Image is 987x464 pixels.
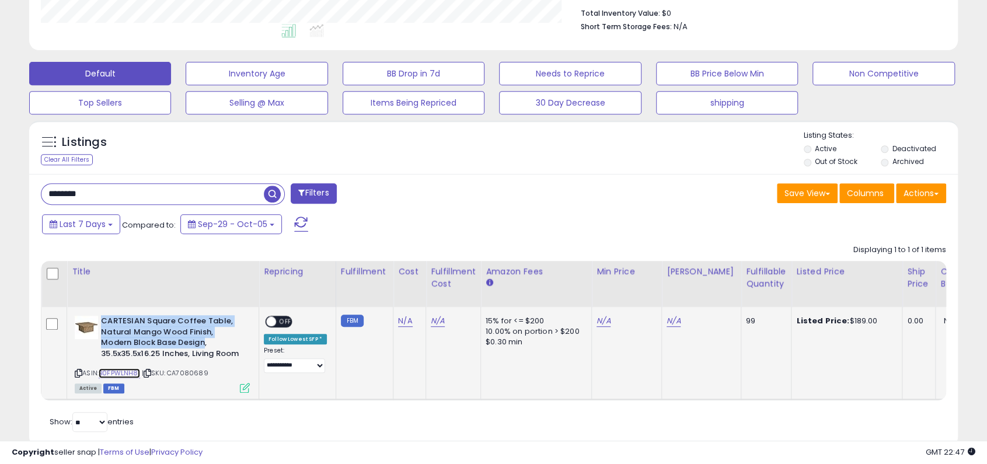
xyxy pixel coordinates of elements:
[75,383,102,393] span: All listings currently available for purchase on Amazon
[581,22,672,32] b: Short Term Storage Fees:
[75,316,250,392] div: ASIN:
[103,383,124,393] span: FBM
[431,266,476,290] div: Fulfillment Cost
[486,266,587,278] div: Amazon Fees
[486,326,583,337] div: 10.00% on portion > $200
[12,446,54,458] strong: Copyright
[398,266,421,278] div: Cost
[796,315,849,326] b: Listed Price:
[667,315,681,327] a: N/A
[291,183,336,204] button: Filters
[847,187,884,199] span: Columns
[746,266,786,290] div: Fulfillable Quantity
[41,154,93,165] div: Clear All Filters
[180,214,282,234] button: Sep-29 - Oct-05
[486,316,583,326] div: 15% for <= $200
[151,446,203,458] a: Privacy Policy
[431,315,445,327] a: N/A
[12,447,203,458] div: seller snap | |
[892,156,924,166] label: Archived
[42,214,120,234] button: Last 7 Days
[796,266,897,278] div: Listed Price
[926,446,975,458] span: 2025-10-13 22:47 GMT
[656,62,798,85] button: BB Price Below Min
[60,218,106,230] span: Last 7 Days
[581,5,937,19] li: $0
[264,334,327,344] div: Follow Lowest SFP *
[264,347,327,373] div: Preset:
[796,316,893,326] div: $189.00
[486,278,493,288] small: Amazon Fees.
[341,315,364,327] small: FBM
[72,266,254,278] div: Title
[29,62,171,85] button: Default
[581,8,660,18] b: Total Inventory Value:
[101,316,243,362] b: CARTESIAN Square Coffee Table, Natural Mango Wood Finish, Modern Block Base Design, 35.5x35.5x16....
[815,156,857,166] label: Out of Stock
[75,316,98,339] img: 31uTrwX+zFL._SL40_.jpg
[50,416,134,427] span: Show: entries
[907,316,926,326] div: 0.00
[142,368,208,378] span: | SKU: CA7080689
[264,266,331,278] div: Repricing
[853,245,946,256] div: Displaying 1 to 1 of 1 items
[341,266,388,278] div: Fulfillment
[597,315,611,327] a: N/A
[276,317,295,327] span: OFF
[343,62,484,85] button: BB Drop in 7d
[343,91,484,114] button: Items Being Repriced
[896,183,946,203] button: Actions
[892,144,936,153] label: Deactivated
[746,316,782,326] div: 99
[186,91,327,114] button: Selling @ Max
[597,266,657,278] div: Min Price
[907,266,930,290] div: Ship Price
[499,91,641,114] button: 30 Day Decrease
[815,144,836,153] label: Active
[198,218,267,230] span: Sep-29 - Oct-05
[29,91,171,114] button: Top Sellers
[777,183,838,203] button: Save View
[186,62,327,85] button: Inventory Age
[62,134,107,151] h5: Listings
[100,446,149,458] a: Terms of Use
[499,62,641,85] button: Needs to Reprice
[486,337,583,347] div: $0.30 min
[667,266,736,278] div: [PERSON_NAME]
[398,315,412,327] a: N/A
[99,368,140,378] a: B0FPWLNH81
[656,91,798,114] button: shipping
[122,219,176,231] span: Compared to:
[839,183,894,203] button: Columns
[943,315,957,326] span: N/A
[674,21,688,32] span: N/A
[804,130,958,141] p: Listing States:
[812,62,954,85] button: Non Competitive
